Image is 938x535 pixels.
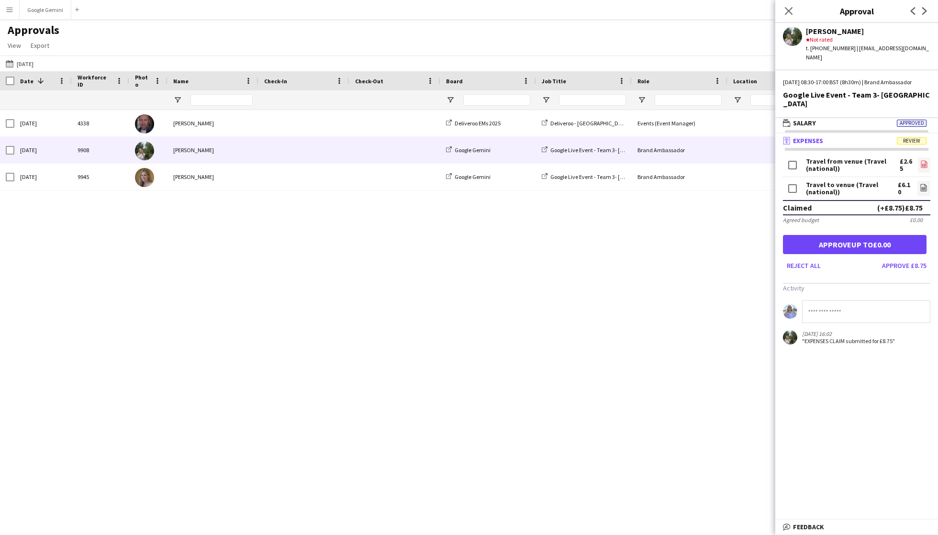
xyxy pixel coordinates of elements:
mat-expansion-panel-header: Feedback [775,520,938,534]
span: Deliveroo - [GEOGRAPHIC_DATA] - FDR [550,120,643,127]
a: Google Gemini [446,146,491,154]
div: Google Live Event - Team 3- [GEOGRAPHIC_DATA] [783,90,930,108]
span: Check-Out [355,78,383,85]
div: £2.65 [900,158,913,172]
h3: Activity [783,284,930,292]
div: Brand Ambassador [632,164,727,190]
button: Reject all [783,258,825,273]
input: Location Filter Input [750,94,817,106]
div: [PERSON_NAME] [167,137,258,163]
button: Open Filter Menu [542,96,550,104]
div: [PERSON_NAME] [167,164,258,190]
div: 9908 [72,137,129,163]
span: Role [637,78,649,85]
span: Google Gemini [455,146,491,154]
div: Claimed [783,203,812,212]
div: [DATE] [14,110,72,136]
span: Google Live Event - Team 3- [GEOGRAPHIC_DATA] [550,146,670,154]
img: Lily-anne Moon [135,168,154,187]
div: Agreed budget [783,216,819,223]
span: Feedback [793,523,824,531]
span: Location [733,78,757,85]
div: "EXPENSES CLAIM submitted for £8.75" [802,337,895,345]
span: View [8,41,21,50]
div: Brand Ambassador [632,137,727,163]
span: Board [446,78,463,85]
span: Date [20,78,33,85]
a: Deliveroo - [GEOGRAPHIC_DATA] - FDR [542,120,643,127]
button: Open Filter Menu [173,96,182,104]
a: Google Gemini [446,173,491,180]
span: Salary [793,119,816,127]
span: Google Live Event - Team 3- [GEOGRAPHIC_DATA] [550,173,670,180]
span: Export [31,41,49,50]
div: Not rated [806,35,930,44]
button: Google Gemini [20,0,71,19]
button: Open Filter Menu [733,96,742,104]
a: View [4,39,25,52]
span: Workforce ID [78,74,112,88]
span: Review [897,137,927,145]
div: 9945 [72,164,129,190]
div: [DATE] [14,164,72,190]
div: Travel from venue (Travel (national)) [806,158,899,172]
div: t. [PHONE_NUMBER] | [EMAIL_ADDRESS][DOMAIN_NAME] [806,44,930,61]
input: Job Title Filter Input [559,94,626,106]
span: Deliveroo EMs 2025 [455,120,501,127]
span: Photo [135,74,150,88]
div: ExpensesReview [775,148,938,357]
span: Job Title [542,78,566,85]
span: Google Gemini [455,173,491,180]
div: [DATE] 08:30-17:00 BST (8h30m) | Brand Ambassador [783,78,930,87]
button: [DATE] [4,58,35,69]
mat-expansion-panel-header: SalaryApproved [775,116,938,130]
span: Approved [897,120,927,127]
span: Name [173,78,189,85]
img: Lee Thompson [135,114,154,134]
a: Google Live Event - Team 3- [GEOGRAPHIC_DATA] [542,173,670,180]
img: Charlotte Ramshaw [135,141,154,160]
div: [DATE] [14,137,72,163]
div: [PERSON_NAME] [167,110,258,136]
button: Open Filter Menu [637,96,646,104]
button: Approve £8.75 [878,258,930,273]
span: Check-In [264,78,287,85]
div: Travel to venue (Travel (national)) [806,181,898,196]
button: Approveup to£0.00 [783,235,927,254]
div: (+£8.75) £8.75 [877,203,923,212]
div: £0.00 [910,216,923,223]
div: [PERSON_NAME] [806,27,930,35]
button: Open Filter Menu [446,96,455,104]
span: Expenses [793,136,823,145]
div: Events (Event Manager) [632,110,727,136]
div: £6.10 [898,181,911,196]
mat-expansion-panel-header: ExpensesReview [775,134,938,148]
app-user-avatar: Charlotte Ramshaw [783,330,797,345]
h3: Approval [775,5,938,17]
a: Google Live Event - Team 3- [GEOGRAPHIC_DATA] [542,146,670,154]
input: Board Filter Input [463,94,530,106]
input: Role Filter Input [655,94,722,106]
a: Deliveroo EMs 2025 [446,120,501,127]
div: [DATE] 16:02 [802,330,895,337]
input: Name Filter Input [190,94,253,106]
div: 4338 [72,110,129,136]
a: Export [27,39,53,52]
